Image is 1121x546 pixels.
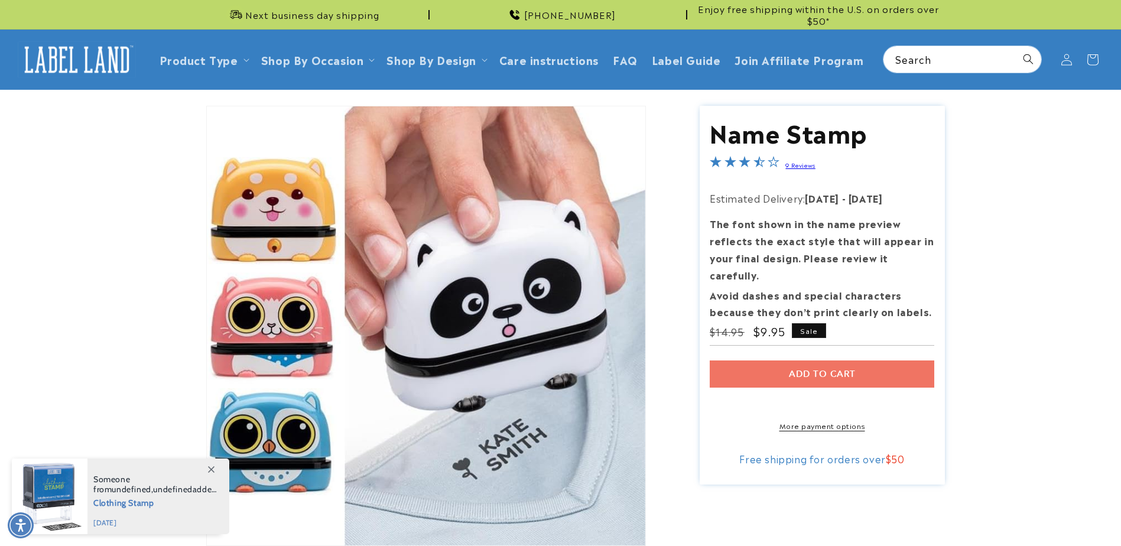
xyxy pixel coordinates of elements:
[499,53,599,66] span: Care instructions
[14,37,141,82] a: Label Land
[524,9,616,21] span: [PHONE_NUMBER]
[710,190,934,207] p: Estimated Delivery:
[785,161,815,169] a: 9 Reviews
[865,76,1109,493] iframe: Gorgias live chat window
[606,45,645,73] a: FAQ
[1015,46,1041,72] button: Search
[710,420,934,431] a: More payment options
[492,45,606,73] a: Care instructions
[710,324,745,339] s: $14.95
[386,51,476,67] a: Shop By Design
[805,191,839,205] strong: [DATE]
[254,45,380,73] summary: Shop By Occasion
[849,191,883,205] strong: [DATE]
[692,3,945,26] span: Enjoy free shipping within the U.S. on orders over $50*
[710,288,932,319] strong: Avoid dashes and special characters because they don’t print clearly on labels.
[753,323,786,339] span: $9.95
[379,45,492,73] summary: Shop By Design
[645,45,728,73] a: Label Guide
[710,116,934,147] h1: Name Stamp
[652,53,721,66] span: Label Guide
[93,474,217,495] span: Someone from , added this product to their cart.
[842,191,846,205] strong: -
[8,512,34,538] div: Accessibility Menu
[153,484,192,495] span: undefined
[727,45,870,73] a: Join Affiliate Program
[613,53,638,66] span: FAQ
[792,323,826,338] span: Sale
[735,53,863,66] span: Join Affiliate Program
[152,45,254,73] summary: Product Type
[245,9,379,21] span: Next business day shipping
[18,41,136,78] img: Label Land
[261,53,364,66] span: Shop By Occasion
[1067,495,1109,534] iframe: Gorgias live chat messenger
[160,51,238,67] a: Product Type
[710,453,934,464] div: Free shipping for orders over
[710,157,779,171] span: 3.3-star overall rating
[112,484,151,495] span: undefined
[710,216,934,281] strong: The font shown in the name preview reflects the exact style that will appear in your final design...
